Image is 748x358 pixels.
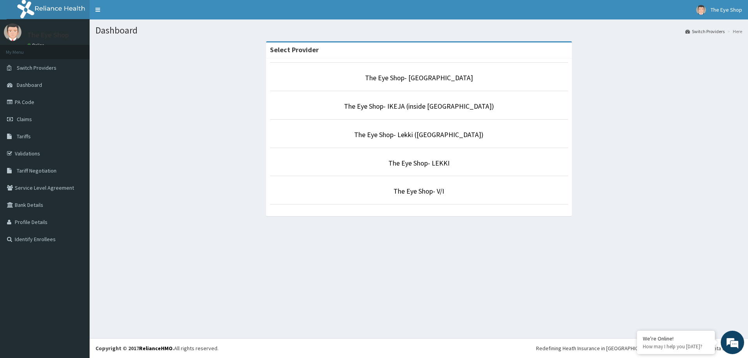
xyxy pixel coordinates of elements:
[27,42,46,48] a: Online
[711,6,742,13] span: The Eye Shop
[17,116,32,123] span: Claims
[95,25,742,35] h1: Dashboard
[725,28,742,35] li: Here
[17,64,56,71] span: Switch Providers
[354,130,483,139] a: The Eye Shop- Lekki ([GEOGRAPHIC_DATA])
[17,81,42,88] span: Dashboard
[270,45,319,54] strong: Select Provider
[139,345,173,352] a: RelianceHMO
[643,343,709,350] p: How may I help you today?
[344,102,494,111] a: The Eye Shop- IKEJA (inside [GEOGRAPHIC_DATA])
[90,338,748,358] footer: All rights reserved.
[393,187,444,196] a: The Eye Shop- V/I
[696,5,706,15] img: User Image
[685,28,725,35] a: Switch Providers
[536,344,742,352] div: Redefining Heath Insurance in [GEOGRAPHIC_DATA] using Telemedicine and Data Science!
[17,133,31,140] span: Tariffs
[27,32,69,39] p: The Eye Shop
[17,167,56,174] span: Tariff Negotiation
[643,335,709,342] div: We're Online!
[95,345,174,352] strong: Copyright © 2017 .
[4,23,21,41] img: User Image
[388,159,450,168] a: The Eye Shop- LEKKI
[365,73,473,82] a: The Eye Shop- [GEOGRAPHIC_DATA]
